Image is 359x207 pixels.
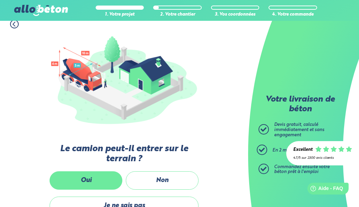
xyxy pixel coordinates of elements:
[96,12,144,17] div: 1. Votre projet
[274,122,324,137] span: Devis gratuit, calculé immédiatement et sans engagement
[50,171,122,190] label: Oui
[269,12,317,17] div: 4. Votre commande
[48,144,200,164] label: Le camion peut-il entrer sur le terrain ?
[274,165,330,174] span: Commandez ensuite votre béton prêt à l'emploi
[293,147,313,153] div: Excellent
[272,148,324,153] span: En 2 minutes top chrono
[297,180,351,199] iframe: Help widget launcher
[153,12,202,17] div: 2. Votre chantier
[14,5,68,16] img: allobéton
[126,171,199,190] label: Non
[293,156,352,160] div: 4.7/5 sur 2300 avis clients
[211,12,260,17] div: 3. Vos coordonnées
[260,95,340,114] p: Votre livraison de béton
